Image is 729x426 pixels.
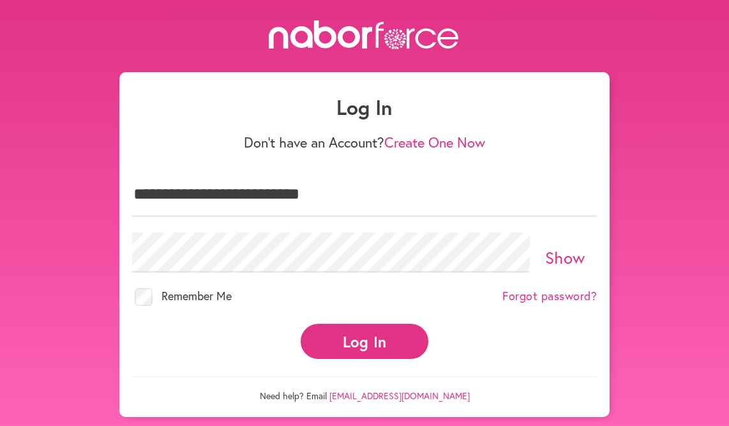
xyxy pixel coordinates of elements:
p: Don't have an Account? [132,134,597,151]
a: Create One Now [384,133,485,151]
p: Need help? Email [132,376,597,402]
h1: Log In [132,95,597,119]
a: Forgot password? [502,289,597,303]
a: Show [545,247,585,268]
a: [EMAIL_ADDRESS][DOMAIN_NAME] [329,390,470,402]
span: Remember Me [162,288,232,303]
button: Log In [301,324,428,359]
